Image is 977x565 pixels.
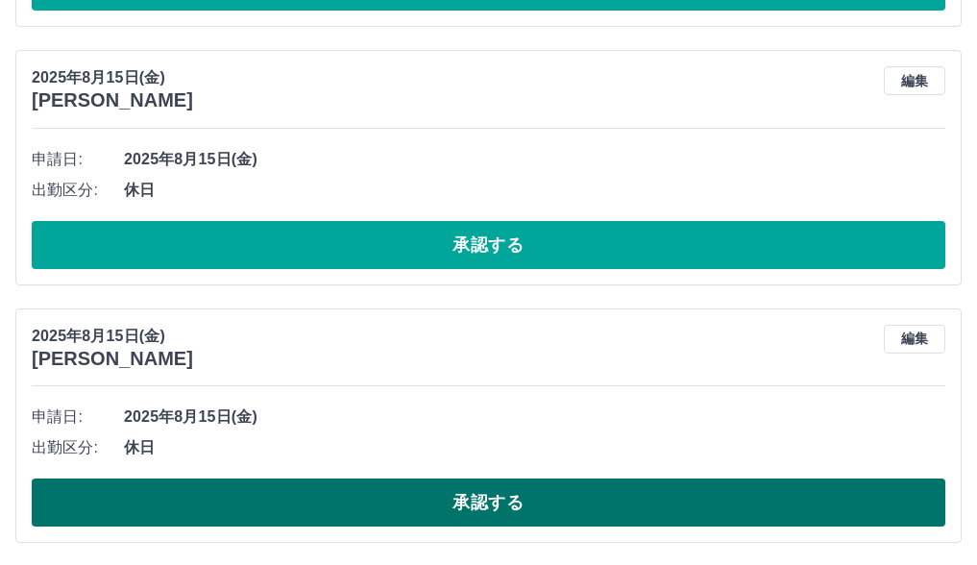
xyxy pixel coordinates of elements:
[32,436,124,459] span: 出勤区分:
[124,436,945,459] span: 休日
[32,148,124,171] span: 申請日:
[32,89,193,111] h3: [PERSON_NAME]
[884,325,945,354] button: 編集
[32,221,945,269] button: 承認する
[32,325,193,348] p: 2025年8月15日(金)
[124,179,945,202] span: 休日
[124,148,945,171] span: 2025年8月15日(金)
[32,179,124,202] span: 出勤区分:
[884,66,945,95] button: 編集
[32,479,945,527] button: 承認する
[32,405,124,429] span: 申請日:
[32,66,193,89] p: 2025年8月15日(金)
[32,348,193,370] h3: [PERSON_NAME]
[124,405,945,429] span: 2025年8月15日(金)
